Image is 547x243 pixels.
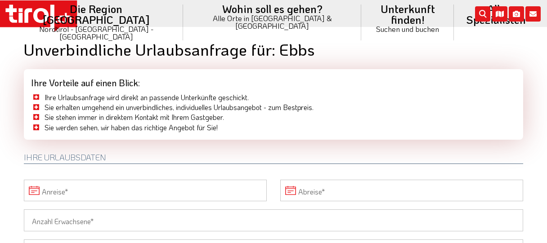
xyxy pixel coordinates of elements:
i: Karte öffnen [492,6,507,22]
h2: Ihre Urlaubsdaten [24,153,523,164]
i: Fotogalerie [509,6,524,22]
li: Ihre Urlaubsanfrage wird direkt an passende Unterkünfte geschickt. [31,93,516,102]
li: Sie stehen immer in direktem Kontakt mit Ihrem Gastgeber. [31,112,516,122]
small: Nordtirol - [GEOGRAPHIC_DATA] - [GEOGRAPHIC_DATA] [20,25,172,40]
li: Sie werden sehen, wir haben das richtige Angebot für Sie! [31,123,516,133]
small: Suchen und buchen [372,25,443,33]
small: Alle Orte in [GEOGRAPHIC_DATA] & [GEOGRAPHIC_DATA] [194,14,350,30]
div: Ihre Vorteile auf einen Blick: [24,69,523,93]
li: Sie erhalten umgehend ein unverbindliches, individuelles Urlaubsangebot - zum Bestpreis. [31,102,516,112]
i: Kontakt [525,6,541,22]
